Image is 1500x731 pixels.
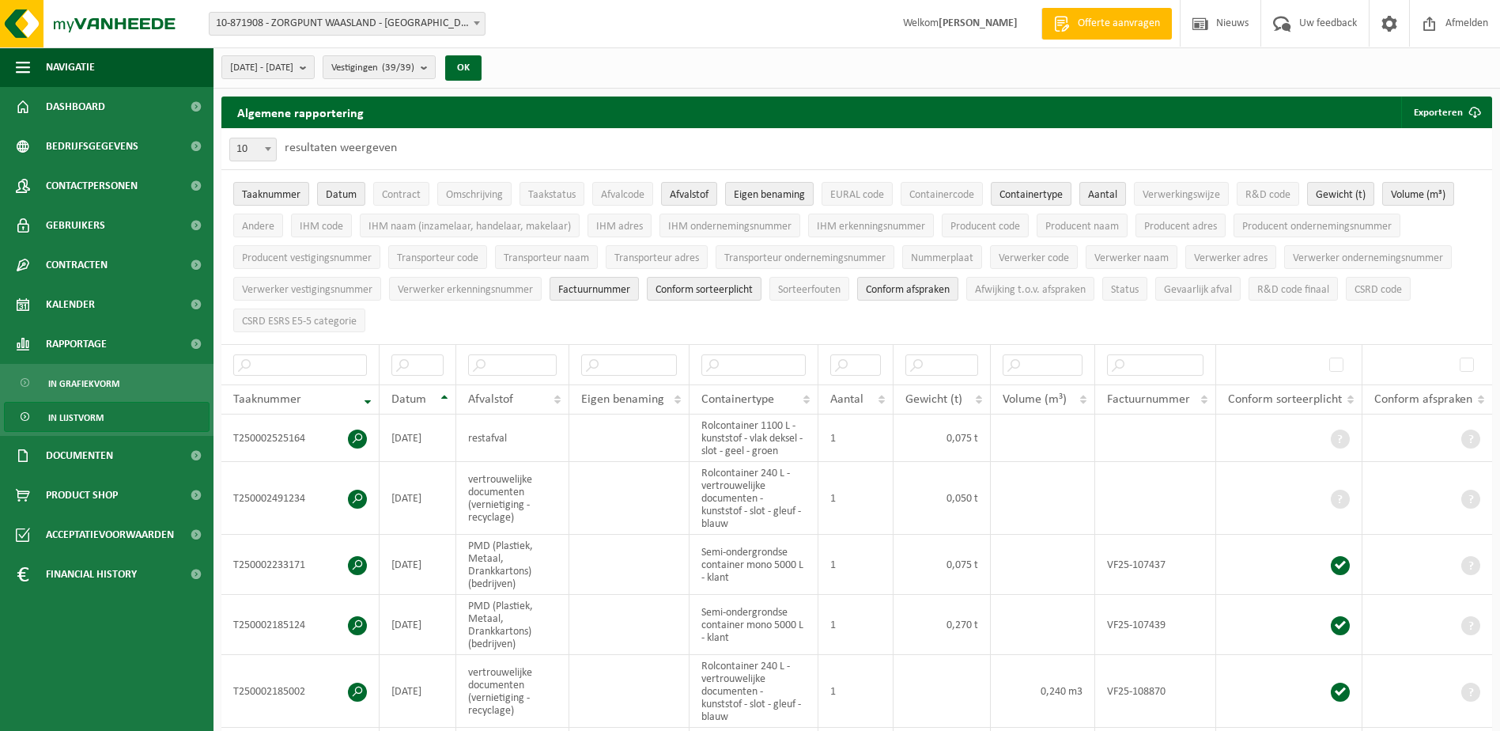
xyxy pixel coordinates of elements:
span: Producent ondernemingsnummer [1242,221,1392,233]
button: Conform afspraken : Activate to sort [857,277,958,301]
h2: Algemene rapportering [221,97,380,128]
td: VF25-107439 [1095,595,1216,655]
button: Verwerker erkenningsnummerVerwerker erkenningsnummer: Activate to sort [389,277,542,301]
button: ContainertypeContainertype: Activate to sort [991,182,1071,206]
span: Verwerker vestigingsnummer [242,284,372,296]
span: Volume (m³) [1391,189,1445,201]
td: vertrouwelijke documenten (vernietiging - recyclage) [456,655,569,728]
td: T250002185124 [221,595,380,655]
td: Semi-ondergrondse container mono 5000 L - klant [690,535,818,595]
span: Gevaarlijk afval [1164,284,1232,296]
span: Offerte aanvragen [1074,16,1164,32]
span: Producent naam [1045,221,1119,233]
span: Eigen benaming [581,393,664,406]
span: Dashboard [46,87,105,127]
td: 1 [818,655,894,728]
span: 10 [230,138,276,161]
span: Verwerker erkenningsnummer [398,284,533,296]
td: 0,075 t [894,415,991,462]
span: Datum [391,393,426,406]
td: T250002525164 [221,415,380,462]
label: resultaten weergeven [285,142,397,154]
span: Taaknummer [242,189,300,201]
a: In grafiekvorm [4,368,210,398]
button: AndereAndere: Activate to sort [233,214,283,237]
span: Producent code [950,221,1020,233]
span: Afvalstof [670,189,708,201]
button: Volume (m³)Volume (m³): Activate to sort [1382,182,1454,206]
button: IHM adresIHM adres: Activate to sort [588,214,652,237]
span: CSRD code [1355,284,1402,296]
span: 10-871908 - ZORGPUNT WAASLAND - BEVEREN-WAAS [209,12,486,36]
span: Product Shop [46,475,118,515]
button: OmschrijvingOmschrijving: Activate to sort [437,182,512,206]
span: Omschrijving [446,189,503,201]
button: StatusStatus: Activate to sort [1102,277,1147,301]
button: R&D codeR&amp;D code: Activate to sort [1237,182,1299,206]
span: Taakstatus [528,189,576,201]
span: Transporteur code [397,252,478,264]
span: 10-871908 - ZORGPUNT WAASLAND - BEVEREN-WAAS [210,13,485,35]
span: Navigatie [46,47,95,87]
button: EURAL codeEURAL code: Activate to sort [822,182,893,206]
span: Gebruikers [46,206,105,245]
button: FactuurnummerFactuurnummer: Activate to sort [550,277,639,301]
button: Afwijking t.o.v. afsprakenAfwijking t.o.v. afspraken: Activate to sort [966,277,1094,301]
button: TaakstatusTaakstatus: Activate to sort [520,182,584,206]
td: [DATE] [380,595,456,655]
span: IHM erkenningsnummer [817,221,925,233]
button: IHM erkenningsnummerIHM erkenningsnummer: Activate to sort [808,214,934,237]
span: R&D code finaal [1257,284,1329,296]
span: CSRD ESRS E5-5 categorie [242,316,357,328]
span: Rapportage [46,324,107,364]
td: T250002491234 [221,462,380,535]
button: ContainercodeContainercode: Activate to sort [901,182,983,206]
span: Datum [326,189,357,201]
span: Eigen benaming [734,189,805,201]
span: Conform sorteerplicht [1228,393,1342,406]
button: Producent ondernemingsnummerProducent ondernemingsnummer: Activate to sort [1234,214,1400,237]
button: Transporteur codeTransporteur code: Activate to sort [388,245,487,269]
span: Contactpersonen [46,166,138,206]
td: Rolcontainer 240 L - vertrouwelijke documenten - kunststof - slot - gleuf - blauw [690,655,818,728]
td: 1 [818,415,894,462]
span: Conform afspraken [866,284,950,296]
span: Status [1111,284,1139,296]
button: OK [445,55,482,81]
button: Producent naamProducent naam: Activate to sort [1037,214,1128,237]
button: R&D code finaalR&amp;D code finaal: Activate to sort [1249,277,1338,301]
span: Afwijking t.o.v. afspraken [975,284,1086,296]
span: Aantal [1088,189,1117,201]
span: Contracten [46,245,108,285]
span: IHM naam (inzamelaar, handelaar, makelaar) [368,221,571,233]
span: IHM adres [596,221,643,233]
button: CSRD ESRS E5-5 categorieCSRD ESRS E5-5 categorie: Activate to sort [233,309,365,332]
td: PMD (Plastiek, Metaal, Drankkartons) (bedrijven) [456,595,569,655]
span: IHM code [300,221,343,233]
span: Gewicht (t) [905,393,962,406]
button: Verwerker adresVerwerker adres: Activate to sort [1185,245,1276,269]
td: PMD (Plastiek, Metaal, Drankkartons) (bedrijven) [456,535,569,595]
span: Conform sorteerplicht [656,284,753,296]
span: Verwerker naam [1094,252,1169,264]
span: Producent adres [1144,221,1217,233]
span: Financial History [46,555,137,594]
td: restafval [456,415,569,462]
button: AantalAantal: Activate to sort [1079,182,1126,206]
span: Sorteerfouten [778,284,841,296]
span: Verwerkingswijze [1143,189,1220,201]
span: Verwerker code [999,252,1069,264]
button: NummerplaatNummerplaat: Activate to sort [902,245,982,269]
button: Vestigingen(39/39) [323,55,436,79]
span: Transporteur naam [504,252,589,264]
button: Producent adresProducent adres: Activate to sort [1135,214,1226,237]
span: Containertype [999,189,1063,201]
span: Taaknummer [233,393,301,406]
span: Transporteur ondernemingsnummer [724,252,886,264]
button: Transporteur naamTransporteur naam: Activate to sort [495,245,598,269]
span: Transporteur adres [614,252,699,264]
button: Conform sorteerplicht : Activate to sort [647,277,761,301]
td: vertrouwelijke documenten (vernietiging - recyclage) [456,462,569,535]
span: Nummerplaat [911,252,973,264]
td: 0,050 t [894,462,991,535]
